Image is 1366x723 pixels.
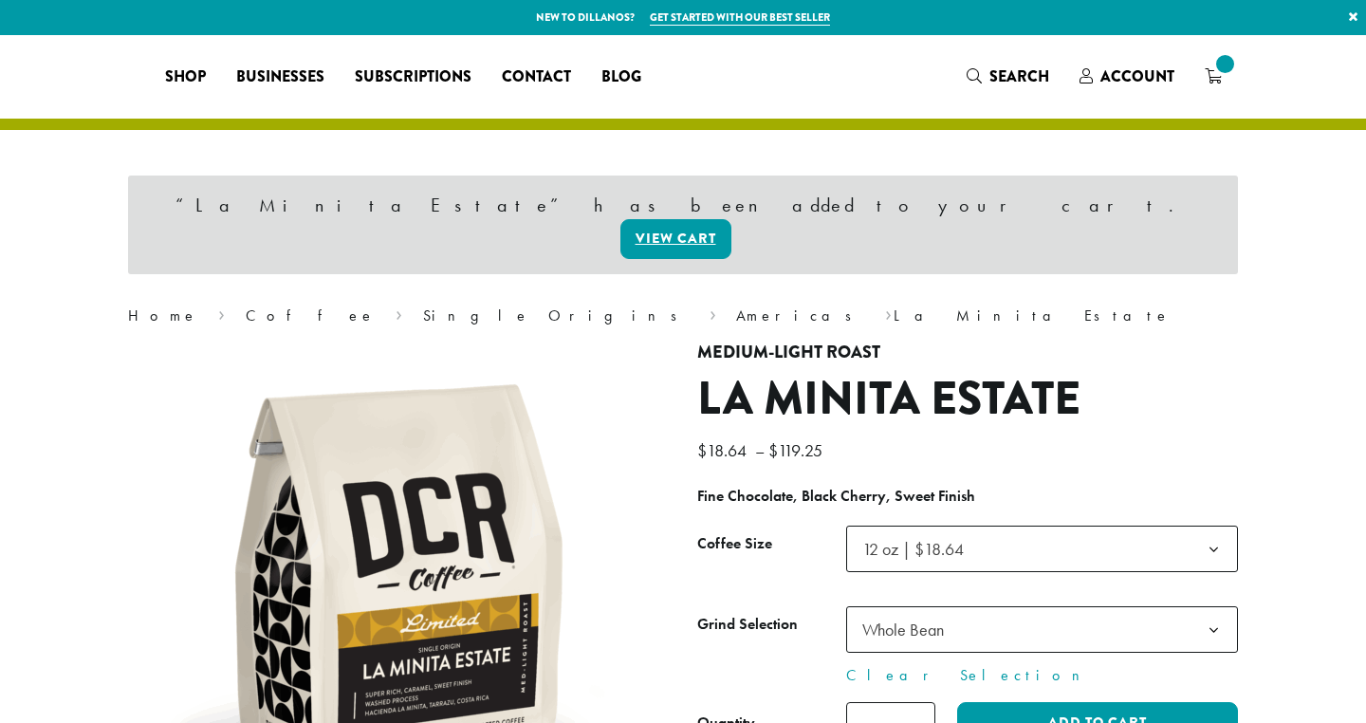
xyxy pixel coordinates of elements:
[846,526,1238,572] span: 12 oz | $18.64
[128,176,1238,274] div: “La Minita Estate” has been added to your cart.
[128,305,1238,327] nav: Breadcrumb
[396,298,402,327] span: ›
[846,664,1238,687] a: Clear Selection
[989,65,1049,87] span: Search
[951,61,1064,92] a: Search
[736,306,864,325] a: Americas
[755,439,765,461] span: –
[697,611,846,639] label: Grind Selection
[697,486,975,506] b: Fine Chocolate, Black Cherry, Sweet Finish
[601,65,641,89] span: Blog
[862,538,964,560] span: 12 oz | $18.64
[355,65,471,89] span: Subscriptions
[710,298,716,327] span: ›
[697,439,751,461] bdi: 18.64
[150,62,221,92] a: Shop
[846,606,1238,653] span: Whole Bean
[423,306,690,325] a: Single Origins
[246,306,376,325] a: Coffee
[697,439,707,461] span: $
[620,219,731,259] a: View cart
[697,372,1238,427] h1: La Minita Estate
[855,611,963,648] span: Whole Bean
[697,530,846,558] label: Coffee Size
[862,619,944,640] span: Whole Bean
[697,343,1238,363] h4: Medium-Light Roast
[885,298,892,327] span: ›
[1100,65,1174,87] span: Account
[502,65,571,89] span: Contact
[650,9,830,26] a: Get started with our best seller
[218,298,225,327] span: ›
[768,439,778,461] span: $
[128,306,198,325] a: Home
[855,530,983,567] span: 12 oz | $18.64
[236,65,324,89] span: Businesses
[165,65,206,89] span: Shop
[768,439,827,461] bdi: 119.25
